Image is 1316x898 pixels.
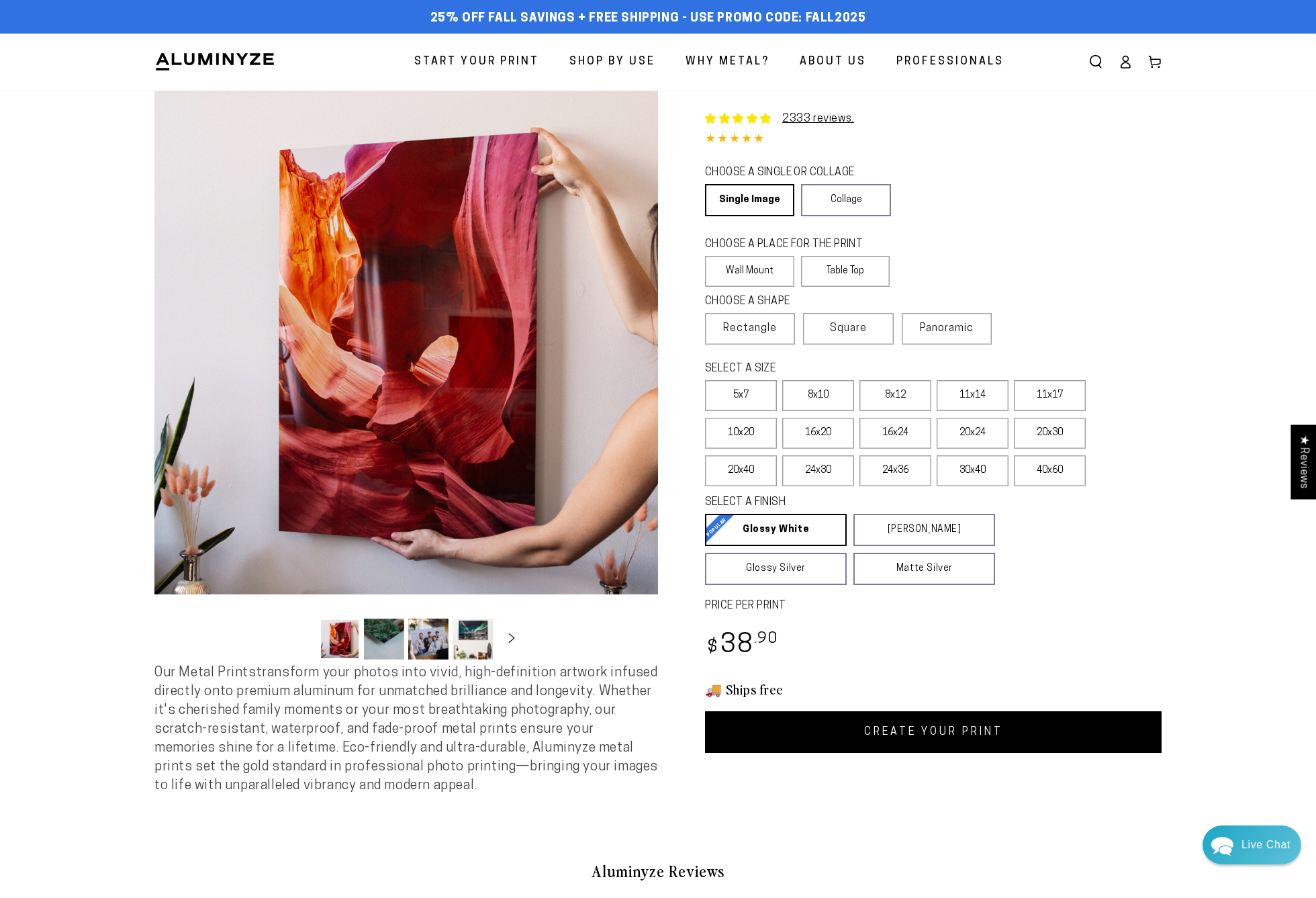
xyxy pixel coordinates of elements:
div: Chat widget toggle [1203,825,1301,864]
a: Start Your Print [404,44,549,80]
span: $ [707,639,718,657]
label: 11x17 [1014,380,1086,411]
span: About Us [800,52,866,72]
button: Load image 2 in gallery view [364,619,404,660]
span: Shop By Use [569,52,655,72]
legend: SELECT A SIZE [705,361,974,377]
label: 20x40 [705,455,777,486]
label: PRICE PER PRINT [705,598,1162,614]
div: Contact Us Directly [1241,825,1290,864]
label: 16x20 [782,418,854,449]
label: 10x20 [705,418,777,449]
span: Why Metal? [686,52,769,72]
a: Shop By Use [559,44,665,80]
label: 5x7 [705,380,777,411]
button: Load image 1 in gallery view [320,619,360,660]
div: Click to open Judge.me floating reviews tab [1290,424,1316,499]
span: Professionals [896,52,1004,72]
label: 8x10 [782,380,854,411]
button: Slide left [286,624,316,654]
label: 40x60 [1014,455,1086,486]
button: Load image 3 in gallery view [408,619,449,660]
span: Our Metal Prints transform your photos into vivid, high-definition artwork infused directly onto ... [154,666,658,793]
a: [PERSON_NAME] [853,514,995,546]
h2: Aluminyze Reviews [266,860,1050,883]
label: 8x12 [859,380,931,411]
label: 16x24 [859,418,931,449]
label: Wall Mount [705,256,794,287]
sup: .90 [754,631,778,647]
a: 2333 reviews. [782,114,854,124]
label: 20x24 [937,418,1008,449]
summary: Search our site [1081,47,1111,77]
media-gallery: Gallery Viewer [154,91,658,664]
bdi: 38 [705,633,778,659]
a: Collage [801,184,890,216]
div: 4.85 out of 5.0 stars [705,130,1162,150]
label: 20x30 [1014,418,1086,449]
label: 30x40 [937,455,1008,486]
button: Slide right [497,624,526,654]
a: Professionals [886,44,1014,80]
img: Aluminyze [154,52,275,72]
button: Load image 4 in gallery view [453,619,493,660]
a: About Us [790,44,876,80]
legend: CHOOSE A SINGLE OR COLLAGE [705,165,878,181]
a: Matte Silver [853,553,995,585]
legend: CHOOSE A PLACE FOR THE PRINT [705,237,878,253]
h3: 🚚 Ships free [705,680,1162,698]
span: Rectangle [723,320,777,336]
span: Panoramic [920,323,974,334]
label: Table Top [801,256,890,287]
legend: SELECT A FINISH [705,495,963,510]
a: Why Metal? [675,44,780,80]
a: Glossy Silver [705,553,847,585]
label: 11x14 [937,380,1008,411]
label: 24x30 [782,455,854,486]
span: 25% off FALL Savings + Free Shipping - Use Promo Code: FALL2025 [430,11,866,26]
label: 24x36 [859,455,931,486]
legend: CHOOSE A SHAPE [705,294,880,310]
a: Glossy White [705,514,847,546]
a: CREATE YOUR PRINT [705,711,1162,753]
span: Start Your Print [414,52,539,72]
span: Square [830,320,867,336]
a: Single Image [705,184,794,216]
